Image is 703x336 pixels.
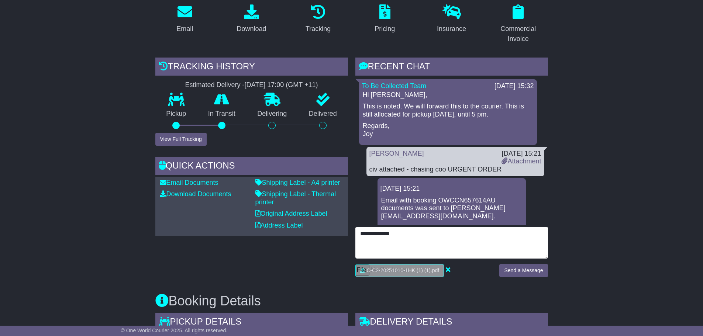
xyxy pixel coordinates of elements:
[160,190,231,198] a: Download Documents
[121,328,228,333] span: © One World Courier 2025. All rights reserved.
[155,157,348,177] div: Quick Actions
[355,313,548,333] div: Delivery Details
[499,264,548,277] button: Send a Message
[370,2,400,37] a: Pricing
[155,58,348,77] div: Tracking history
[489,2,548,46] a: Commercial Invoice
[255,190,336,206] a: Shipping Label - Thermal printer
[232,2,271,37] a: Download
[197,110,247,118] p: In Transit
[363,122,533,138] p: Regards, Joy
[363,103,533,118] p: This is noted. We will forward this to the courier. This is still allocated for pickup [DATE], un...
[155,133,207,146] button: View Full Tracking
[301,2,335,37] a: Tracking
[494,82,534,90] div: [DATE] 15:32
[502,150,541,158] div: [DATE] 15:21
[369,150,424,157] a: [PERSON_NAME]
[155,294,548,308] h3: Booking Details
[432,2,471,37] a: Insurance
[502,157,541,165] a: Attachment
[463,224,476,232] a: here
[255,222,303,229] a: Address Label
[155,313,348,333] div: Pickup Details
[380,185,523,193] div: [DATE] 15:21
[245,81,318,89] div: [DATE] 17:00 (GMT +11)
[172,2,198,37] a: Email
[155,110,197,118] p: Pickup
[155,81,348,89] div: Estimated Delivery -
[247,110,298,118] p: Delivering
[255,179,340,186] a: Shipping Label - A4 printer
[355,58,548,77] div: RECENT CHAT
[176,24,193,34] div: Email
[437,24,466,34] div: Insurance
[306,24,331,34] div: Tracking
[363,91,533,99] p: Hi [PERSON_NAME],
[255,210,327,217] a: Original Address Label
[369,166,541,174] div: civ attached - chasing coo URGENT ORDER
[298,110,348,118] p: Delivered
[381,197,522,221] p: Email with booking OWCCN657614AU documents was sent to [PERSON_NAME][EMAIL_ADDRESS][DOMAIN_NAME].
[381,224,522,232] p: More details about booking: .
[160,179,218,186] a: Email Documents
[493,24,543,44] div: Commercial Invoice
[375,24,395,34] div: Pricing
[237,24,266,34] div: Download
[362,82,427,90] a: To Be Collected Team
